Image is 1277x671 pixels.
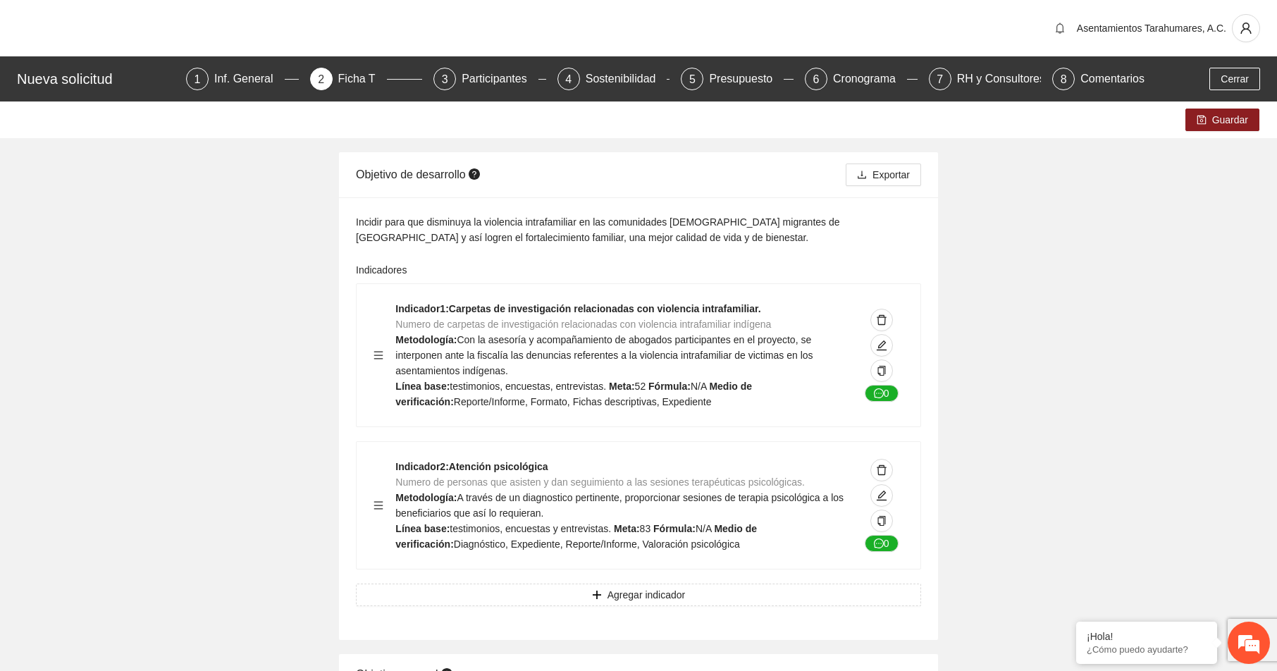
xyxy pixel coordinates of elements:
div: ¡Hola! [1087,631,1207,642]
div: 6Cronograma [805,68,918,90]
div: 1Inf. General [186,68,299,90]
button: plusAgregar indicador [356,584,921,606]
div: 7RH y Consultores [929,68,1042,90]
button: downloadExportar [846,164,921,186]
button: user [1232,14,1260,42]
span: 2 [318,73,324,85]
span: copy [877,516,887,527]
span: user [1233,22,1259,35]
span: message [874,388,884,400]
span: Numero de carpetas de investigación relacionadas con violencia intrafamiliar indígena [395,319,771,330]
span: bell [1049,23,1071,34]
div: Participantes [462,68,538,90]
span: delete [871,314,892,326]
span: 52 [635,381,646,392]
div: Inf. General [214,68,285,90]
div: 3Participantes [433,68,546,90]
button: delete [870,459,893,481]
span: 7 [937,73,943,85]
strong: Indicador 2 : Atención psicológica [395,461,548,472]
div: Presupuesto [709,68,784,90]
span: message [874,538,884,550]
span: Objetivo de desarrollo [356,168,483,180]
span: 6 [813,73,820,85]
button: Cerrar [1209,68,1260,90]
span: Exportar [872,167,910,183]
strong: Metodología: [395,492,457,503]
span: 1 [195,73,201,85]
button: delete [870,309,893,331]
p: ¿Cómo puedo ayudarte? [1087,644,1207,655]
span: 3 [442,73,448,85]
strong: Fórmula: [648,381,691,392]
span: Asentamientos Tarahumares, A.C. [1077,23,1226,34]
span: save [1197,115,1207,126]
span: edit [871,490,892,501]
div: 4Sostenibilidad [557,68,670,90]
strong: Fórmula: [653,523,696,534]
div: RH y Consultores [957,68,1056,90]
strong: Indicador 1 : Carpetas de investigación relacionadas con violencia intrafamiliar. [395,303,760,314]
span: 8 [1061,73,1067,85]
button: bell [1049,17,1071,39]
button: message0 [865,385,899,402]
div: 5Presupuesto [681,68,794,90]
span: copy [877,366,887,377]
span: 83 [640,523,651,534]
span: Guardar [1212,112,1248,128]
strong: Línea base: [395,523,450,534]
div: Incidir para que disminuya la violencia intrafamiliar en las comunidades [DEMOGRAPHIC_DATA] migra... [356,214,921,245]
span: N/A [691,381,707,392]
div: Cronograma [833,68,907,90]
span: Agregar indicador [607,587,686,603]
div: Sostenibilidad [586,68,667,90]
span: N/A [696,523,712,534]
span: plus [592,590,602,601]
span: 5 [689,73,696,85]
span: testimonios, encuestas y entrevistas. [450,523,611,534]
span: edit [871,340,892,351]
span: menu [374,500,383,510]
button: edit [870,484,893,507]
strong: Meta: [609,381,635,392]
span: delete [871,464,892,476]
span: Reporte/Informe, Formato, Fichas descriptivas, Expediente [454,396,712,407]
div: Comentarios [1080,68,1145,90]
label: Indicadores [356,262,407,278]
button: edit [870,334,893,357]
span: Cerrar [1221,71,1249,87]
strong: Metodología: [395,334,457,345]
span: testimonios, encuestas, entrevistas. [450,381,606,392]
strong: Meta: [614,523,640,534]
div: 2Ficha T [310,68,423,90]
button: saveGuardar [1185,109,1259,131]
button: message0 [865,535,899,552]
div: Ficha T [338,68,387,90]
span: Numero de personas que asisten y dan seguimiento a las sesiones terapéuticas psicológicas. [395,476,805,488]
button: copy [870,510,893,532]
span: Con la asesoría y acompañamiento de abogados participantes en el proyecto, se interponen ante la ... [395,334,813,376]
span: 4 [565,73,572,85]
span: menu [374,350,383,360]
span: A través de un diagnostico pertinente, proporcionar sesiones de terapia psicológica a los benefic... [395,492,844,519]
span: Diagnóstico, Expediente, Reporte/Informe, Valoración psicológica [454,538,740,550]
span: question-circle [469,168,480,180]
strong: Línea base: [395,381,450,392]
div: Nueva solicitud [17,68,178,90]
span: download [857,170,867,181]
button: copy [870,359,893,382]
div: 8Comentarios [1052,68,1145,90]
